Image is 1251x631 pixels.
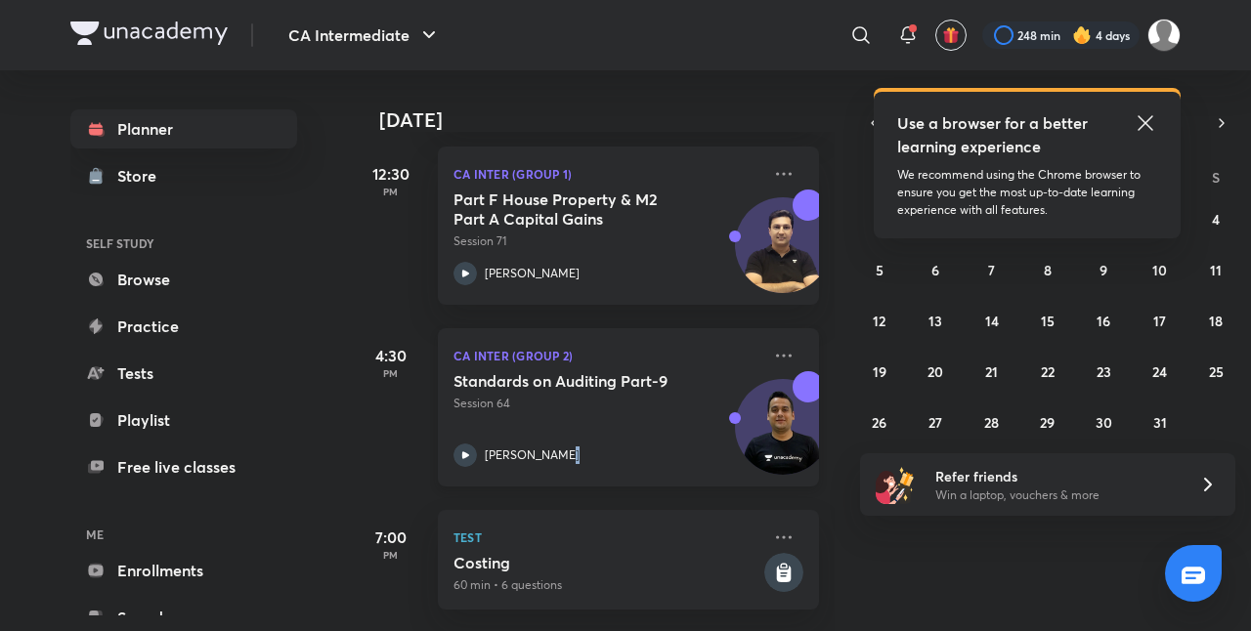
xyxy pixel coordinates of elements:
p: 60 min • 6 questions [453,576,760,594]
button: October 14, 2025 [976,305,1008,336]
button: October 12, 2025 [864,305,895,336]
button: October 26, 2025 [864,406,895,438]
abbr: October 14, 2025 [985,312,999,330]
button: October 7, 2025 [976,254,1008,285]
h5: 12:30 [352,162,430,186]
abbr: October 17, 2025 [1153,312,1166,330]
button: October 11, 2025 [1200,254,1231,285]
button: October 27, 2025 [920,406,951,438]
a: Browse [70,260,297,299]
button: October 31, 2025 [1144,406,1176,438]
div: Store [117,164,168,188]
p: PM [352,186,430,197]
a: Company Logo [70,21,228,50]
h6: Refer friends [935,466,1176,486]
abbr: October 28, 2025 [984,413,999,432]
button: CA Intermediate [277,16,453,55]
abbr: October 20, 2025 [927,362,943,381]
abbr: October 12, 2025 [873,312,885,330]
abbr: October 6, 2025 [931,261,939,279]
img: Company Logo [70,21,228,45]
button: October 17, 2025 [1144,305,1176,336]
button: October 10, 2025 [1144,254,1176,285]
p: Session 71 [453,232,760,250]
abbr: October 10, 2025 [1152,261,1167,279]
abbr: October 27, 2025 [928,413,942,432]
abbr: October 11, 2025 [1210,261,1222,279]
button: October 20, 2025 [920,356,951,387]
a: Tests [70,354,297,393]
button: October 8, 2025 [1032,254,1063,285]
a: Free live classes [70,447,297,486]
h4: [DATE] [379,108,839,132]
button: October 19, 2025 [864,356,895,387]
abbr: October 18, 2025 [1209,312,1223,330]
abbr: October 16, 2025 [1097,312,1110,330]
img: streak [1072,25,1092,45]
button: October 5, 2025 [864,254,895,285]
abbr: October 23, 2025 [1097,362,1111,381]
button: October 9, 2025 [1088,254,1119,285]
button: October 16, 2025 [1088,305,1119,336]
p: PM [352,549,430,561]
abbr: October 9, 2025 [1100,261,1107,279]
abbr: Saturday [1212,168,1220,187]
abbr: October 19, 2025 [873,362,886,381]
button: October 24, 2025 [1144,356,1176,387]
p: Win a laptop, vouchers & more [935,486,1176,504]
a: Practice [70,307,297,346]
button: October 21, 2025 [976,356,1008,387]
abbr: October 31, 2025 [1153,413,1167,432]
button: October 22, 2025 [1032,356,1063,387]
a: Enrollments [70,551,297,590]
a: Planner [70,109,297,148]
abbr: October 5, 2025 [876,261,884,279]
abbr: October 22, 2025 [1041,362,1055,381]
abbr: October 21, 2025 [985,362,998,381]
p: We recommend using the Chrome browser to ensure you get the most up-to-date learning experience w... [897,166,1157,219]
p: CA Inter (Group 2) [453,344,760,367]
abbr: October 8, 2025 [1044,261,1052,279]
p: Test [453,526,760,549]
a: Playlist [70,400,297,440]
h5: Part F House Property & M2 Part A Capital Gains [453,189,697,229]
img: referral [876,465,915,504]
button: October 28, 2025 [976,406,1008,438]
p: Session 64 [453,395,760,412]
img: avatar [942,26,960,44]
h6: SELF STUDY [70,227,297,260]
button: October 6, 2025 [920,254,951,285]
img: Avatar [736,390,830,484]
img: Avatar [736,208,830,302]
button: October 15, 2025 [1032,305,1063,336]
h6: ME [70,518,297,551]
button: avatar [935,20,967,51]
abbr: October 13, 2025 [928,312,942,330]
h5: Costing [453,553,760,572]
abbr: October 26, 2025 [872,413,886,432]
button: October 30, 2025 [1088,406,1119,438]
a: Store [70,156,297,195]
p: CA Inter (Group 1) [453,162,760,186]
button: October 4, 2025 [1200,203,1231,234]
abbr: October 4, 2025 [1212,210,1220,229]
button: October 23, 2025 [1088,356,1119,387]
button: October 25, 2025 [1200,356,1231,387]
h5: Standards on Auditing Part-9 [453,371,697,391]
abbr: October 15, 2025 [1041,312,1055,330]
abbr: October 7, 2025 [988,261,995,279]
button: October 13, 2025 [920,305,951,336]
abbr: October 24, 2025 [1152,362,1167,381]
p: PM [352,367,430,379]
h5: Use a browser for a better learning experience [897,111,1092,158]
img: Drashti Patel [1147,19,1181,52]
p: [PERSON_NAME] [485,446,580,464]
abbr: October 25, 2025 [1209,362,1224,381]
h5: 7:00 [352,526,430,549]
h5: 4:30 [352,344,430,367]
button: October 29, 2025 [1032,406,1063,438]
abbr: October 29, 2025 [1040,413,1055,432]
abbr: October 30, 2025 [1096,413,1112,432]
p: [PERSON_NAME] [485,265,580,282]
button: October 18, 2025 [1200,305,1231,336]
